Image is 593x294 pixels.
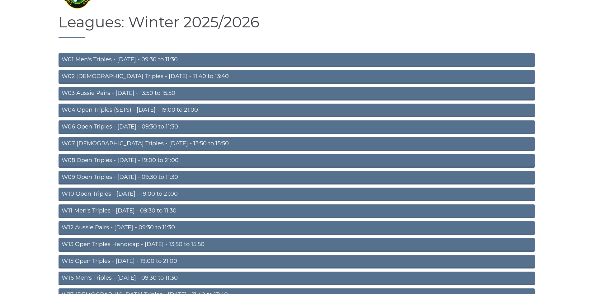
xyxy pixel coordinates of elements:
[59,104,535,117] a: W04 Open Triples (SETS) - [DATE] - 19:00 to 21:00
[59,154,535,168] a: W08 Open Triples - [DATE] - 19:00 to 21:00
[59,238,535,252] a: W13 Open Triples Handicap - [DATE] - 13:50 to 15:50
[59,14,535,38] h1: Leagues: Winter 2025/2026
[59,120,535,134] a: W06 Open Triples - [DATE] - 09:30 to 11:30
[59,255,535,268] a: W15 Open Triples - [DATE] - 19:00 to 21:00
[59,204,535,218] a: W11 Men's Triples - [DATE] - 09:30 to 11:30
[59,188,535,201] a: W10 Open Triples - [DATE] - 19:00 to 21:00
[59,53,535,67] a: W01 Men's Triples - [DATE] - 09:30 to 11:30
[59,137,535,151] a: W07 [DEMOGRAPHIC_DATA] Triples - [DATE] - 13:50 to 15:50
[59,70,535,84] a: W02 [DEMOGRAPHIC_DATA] Triples - [DATE] - 11:40 to 13:40
[59,171,535,184] a: W09 Open Triples - [DATE] - 09:30 to 11:30
[59,272,535,285] a: W16 Men's Triples - [DATE] - 09:30 to 11:30
[59,87,535,100] a: W03 Aussie Pairs - [DATE] - 13:50 to 15:50
[59,221,535,235] a: W12 Aussie Pairs - [DATE] - 09:30 to 11:30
